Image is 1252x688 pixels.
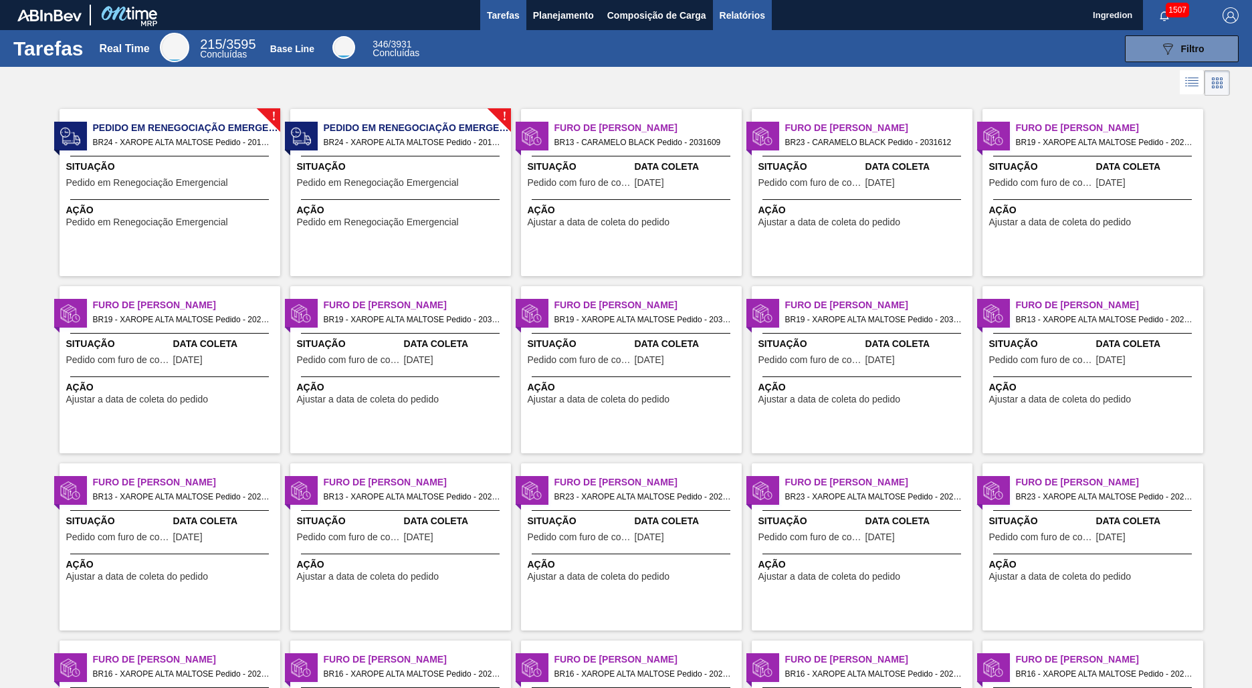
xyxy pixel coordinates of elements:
span: Situação [528,514,631,528]
span: Data Coleta [635,337,738,351]
span: Pedido em Renegociação Emergencial [93,121,280,135]
div: Real Time [160,33,189,62]
span: Ajustar a data de coleta do pedido [297,394,439,405]
span: Ajustar a data de coleta do pedido [297,572,439,582]
div: Base Line [332,36,355,59]
span: Situação [989,160,1093,174]
span: Furo de Coleta [93,653,280,667]
span: Data Coleta [635,514,738,528]
span: 16/09/2025 [865,532,895,542]
div: Visão em Cards [1205,70,1230,96]
span: Ação [66,203,277,217]
span: 16/09/2025 [404,532,433,542]
span: Data Coleta [1096,514,1200,528]
span: Situação [528,160,631,174]
span: Pedido com furo de coleta [758,178,862,188]
img: status [522,126,542,146]
span: Pedido com furo de coleta [989,355,1093,365]
span: Furo de Coleta [785,653,972,667]
span: 346 [373,39,388,49]
img: status [291,481,311,501]
span: Furo de Coleta [324,298,511,312]
span: Ação [758,558,969,572]
span: Furo de Coleta [93,475,280,489]
span: 16/09/2025 [173,532,203,542]
span: BR19 - XAROPE ALTA MALTOSE Pedido - 2032194 [554,312,731,327]
span: Pedido com furo de coleta [528,532,631,542]
span: BR23 - CARAMELO BLACK Pedido - 2031612 [785,135,962,150]
span: Ação [66,380,277,394]
img: status [522,481,542,501]
span: Situação [66,160,277,174]
img: status [752,304,772,324]
span: Pedido com furo de coleta [989,532,1093,542]
img: status [291,304,311,324]
span: Pedido com furo de coleta [758,355,862,365]
span: BR19 - XAROPE ALTA MALTOSE Pedido - 2032193 [785,312,962,327]
div: Real Time [99,43,149,55]
div: Real Time [200,39,255,59]
div: Base Line [270,43,314,54]
span: Ação [989,203,1200,217]
span: Furo de Coleta [93,298,280,312]
span: Furo de Coleta [785,121,972,135]
span: Pedido em Renegociação Emergencial [66,178,228,188]
div: Visão em Lista [1180,70,1205,96]
span: 12/09/2025 [1096,532,1126,542]
button: Notificações [1143,6,1186,25]
span: Data Coleta [404,337,508,351]
img: status [60,481,80,501]
span: BR23 - XAROPE ALTA MALTOSE Pedido - 2026252 [1016,489,1192,504]
span: BR19 - XAROPE ALTA MALTOSE Pedido - 2032196 [324,312,500,327]
span: Pedido em Renegociação Emergencial [66,217,228,227]
span: Ação [528,380,738,394]
span: 16/09/2025 [865,355,895,365]
span: Situação [989,514,1093,528]
span: 15/09/2025 [1096,355,1126,365]
span: Ajustar a data de coleta do pedido [528,217,670,227]
span: Situação [297,514,401,528]
span: Furo de Coleta [324,475,511,489]
span: BR13 - CARAMELO BLACK Pedido - 2031609 [554,135,731,150]
span: Furo de Coleta [1016,475,1203,489]
span: 14/09/2025 [1096,178,1126,188]
span: BR19 - XAROPE ALTA MALTOSE Pedido - 2026318 [93,312,270,327]
img: status [291,126,311,146]
span: Ajustar a data de coleta do pedido [758,217,901,227]
span: Filtro [1181,43,1205,54]
span: BR24 - XAROPE ALTA MALTOSE Pedido - 2018590 [93,135,270,150]
span: Ação [528,203,738,217]
span: Data Coleta [865,514,969,528]
span: Pedido com furo de coleta [66,532,170,542]
img: status [752,126,772,146]
span: Planejamento [533,7,594,23]
span: Situação [66,514,170,528]
span: Ação [297,558,508,572]
span: Ação [528,558,738,572]
button: Filtro [1125,35,1239,62]
h1: Tarefas [13,41,84,56]
span: Pedido com furo de coleta [66,355,170,365]
span: Ajustar a data de coleta do pedido [989,217,1132,227]
img: status [60,304,80,324]
span: / 3931 [373,39,411,49]
span: Composição de Carga [607,7,706,23]
span: Concluídas [200,49,247,60]
span: Data Coleta [173,337,277,351]
span: Ajustar a data de coleta do pedido [758,394,901,405]
span: BR13 - XAROPE ALTA MALTOSE Pedido - 2026323 [1016,312,1192,327]
span: / 3595 [200,37,255,51]
span: Ajustar a data de coleta do pedido [528,394,670,405]
span: Ação [297,203,508,217]
span: Pedido com furo de coleta [989,178,1093,188]
span: Situação [297,160,508,174]
span: Data Coleta [865,160,969,174]
span: Situação [758,160,862,174]
span: 16/09/2025 [173,355,203,365]
span: Situação [297,337,401,351]
span: BR24 - XAROPE ALTA MALTOSE Pedido - 2018591 [324,135,500,150]
span: Ação [297,380,508,394]
span: Situação [758,514,862,528]
span: 17/09/2025 [635,178,664,188]
span: Ação [989,558,1200,572]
